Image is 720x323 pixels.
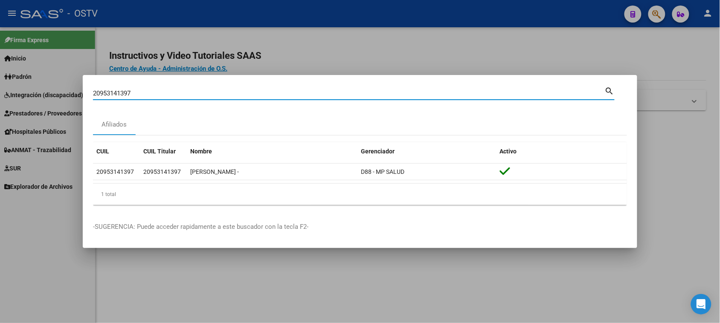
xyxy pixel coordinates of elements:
[93,184,627,205] div: 1 total
[187,142,357,161] datatable-header-cell: Nombre
[102,120,127,130] div: Afiliados
[96,148,109,155] span: CUIL
[93,222,627,232] p: -SUGERENCIA: Puede acceder rapidamente a este buscador con la tecla F2-
[93,142,140,161] datatable-header-cell: CUIL
[691,294,711,314] div: Open Intercom Messenger
[361,148,395,155] span: Gerenciador
[496,142,627,161] datatable-header-cell: Activo
[143,148,176,155] span: CUIL Titular
[190,167,354,177] div: [PERSON_NAME] -
[357,142,496,161] datatable-header-cell: Gerenciador
[143,168,181,175] span: 20953141397
[361,168,404,175] span: D88 - MP SALUD
[190,148,212,155] span: Nombre
[96,167,134,177] div: 20953141397
[500,148,517,155] span: Activo
[605,85,615,95] mat-icon: search
[140,142,187,161] datatable-header-cell: CUIL Titular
